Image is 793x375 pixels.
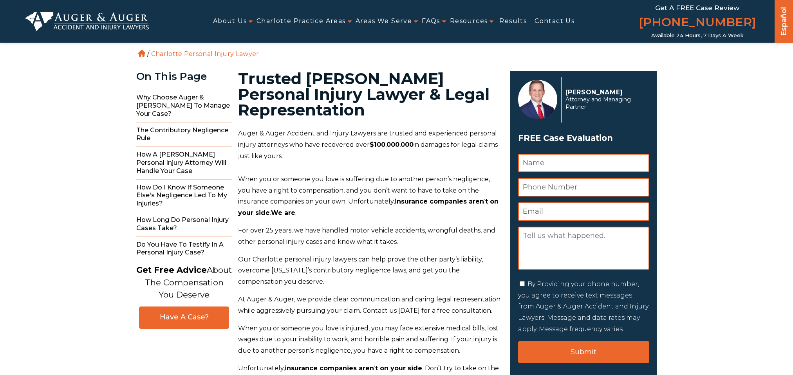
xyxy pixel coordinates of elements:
a: Resources [450,13,488,30]
img: Auger & Auger Accident and Injury Lawyers Logo [25,12,149,31]
span: Attorney and Managing Partner [565,96,645,111]
strong: insurance companies aren [395,198,484,205]
a: Contact Us [535,13,574,30]
p: When you or someone you love is injured, you may face extensive medical bills, lost wages due to ... [238,323,501,357]
input: Name [518,154,649,172]
strong: 000 [401,141,414,148]
p: About The Compensation You Deserve [136,264,232,301]
label: By Providing your phone number, you agree to receive text messages from Auger & Auger Accident an... [518,280,648,333]
span: How do I Know if Someone Else's Negligence Led to My Injuries? [136,180,232,212]
p: Auger & Auger Accident and Injury Lawyers are trusted and experienced personal injury attorneys w... [238,128,501,162]
strong: Get Free Advice [136,265,207,275]
input: Phone Number [518,178,649,197]
span: How Long do Personal Injury Cases Take? [136,212,232,237]
input: Submit [518,341,649,363]
a: About Us [213,13,247,30]
a: Charlotte Practice Areas [257,13,346,30]
span: The Contributory Negligence Rule [136,123,232,147]
span: Why Choose Auger & [PERSON_NAME] to Manage Your Case? [136,90,232,122]
a: Results [499,13,527,30]
img: Herbert Auger [518,80,557,119]
a: [PHONE_NUMBER] [639,14,756,32]
strong: t on your side [375,364,422,372]
span: Have A Case? [147,313,221,322]
span: How a [PERSON_NAME] Personal Injury Attorney Will Handle Your Case [136,147,232,179]
p: At Auger & Auger, we provide clear communication and caring legal representation while aggressive... [238,294,501,317]
a: FAQs [422,13,440,30]
p: Our Charlotte personal injury lawyers can help prove the other party’s liability, overcome [US_ST... [238,254,501,288]
li: Charlotte Personal Injury Lawyer [149,50,261,58]
p: For over 25 years, we have handled motor vehicle accidents, wrongful deaths, and other personal i... [238,225,501,248]
strong: 000 [387,141,399,148]
span: Get a FREE Case Review [655,4,739,12]
p: [PERSON_NAME] [565,88,645,96]
a: Have A Case? [139,306,229,329]
input: Email [518,202,649,221]
strong: $100 [370,141,385,148]
h1: Trusted [PERSON_NAME] Personal Injury Lawyer & Legal Representation [238,71,501,118]
a: Areas We Serve [356,13,412,30]
div: On This Page [136,71,232,82]
span: FREE Case Evaluation [518,131,649,146]
span: Do You Have to Testify in a Personal Injury Case? [136,237,232,261]
a: Home [138,50,145,57]
p: When you or someone you love is suffering due to another person’s negligence, you have a right to... [238,174,501,219]
strong: We are [271,209,295,216]
span: Available 24 Hours, 7 Days a Week [651,32,744,39]
strong: insurance companies aren [285,364,374,372]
